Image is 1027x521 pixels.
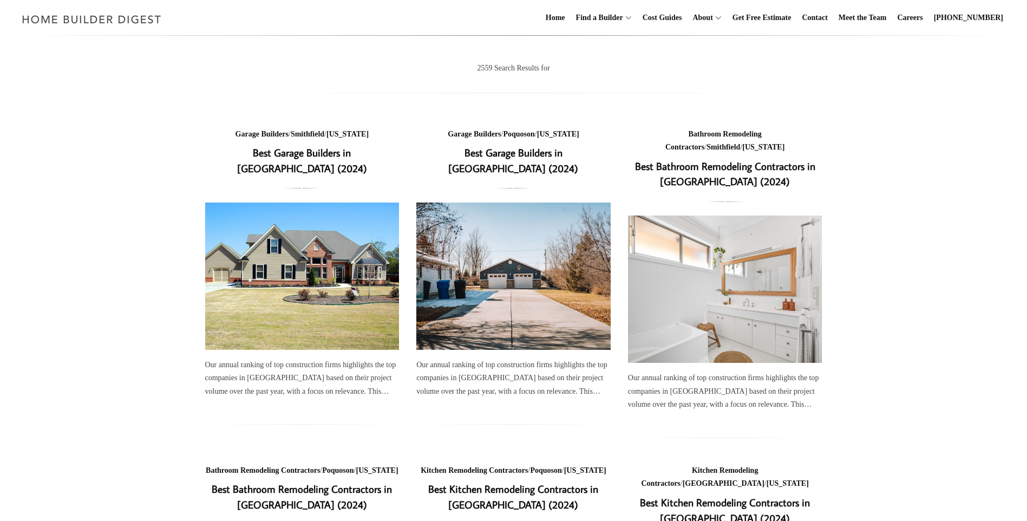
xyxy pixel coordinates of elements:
a: Poquoson [530,466,561,474]
a: Bathroom Remodeling Contractors [206,466,320,474]
a: Best Garage Builders in [GEOGRAPHIC_DATA] (2024) [416,203,611,350]
div: / / [205,464,400,478]
a: Best Garage Builders in [GEOGRAPHIC_DATA] (2024) [205,203,400,350]
a: Best Garage Builders in [GEOGRAPHIC_DATA] (2024) [448,146,578,175]
a: About [688,1,712,35]
div: / / [628,128,822,154]
a: Garage Builders [236,130,289,138]
a: Smithfield [291,130,324,138]
a: Cost Guides [638,1,686,35]
a: Careers [893,1,927,35]
a: Home [541,1,570,35]
div: Our annual ranking of top construction firms highlights the top companies in [GEOGRAPHIC_DATA] ba... [205,359,400,399]
a: [US_STATE] [564,466,606,474]
div: / / [416,464,611,478]
a: [US_STATE] [326,130,369,138]
a: Kitchen Remodeling Contractors [641,466,758,488]
a: Best Kitchen Remodeling Contractors in [GEOGRAPHIC_DATA] (2024) [428,482,598,511]
img: Home Builder Digest [17,9,166,30]
a: Best Bathroom Remodeling Contractors in [GEOGRAPHIC_DATA] (2024) [212,482,392,511]
div: Our annual ranking of top construction firms highlights the top companies in [GEOGRAPHIC_DATA] ba... [628,372,822,412]
a: [PHONE_NUMBER] [930,1,1008,35]
a: Find a Builder [572,1,623,35]
a: Best Garage Builders in [GEOGRAPHIC_DATA] (2024) [237,146,367,175]
a: [US_STATE] [537,130,579,138]
a: Kitchen Remodeling Contractors [421,466,528,474]
a: Contact [797,1,832,35]
a: [US_STATE] [767,479,809,487]
a: Get Free Estimate [728,1,796,35]
a: Best Bathroom Remodeling Contractors in [GEOGRAPHIC_DATA] (2024) [635,159,815,188]
div: / / [628,464,822,491]
a: [US_STATE] [356,466,398,474]
a: Poquoson [503,130,534,138]
a: Bathroom Remodeling Contractors [665,130,762,152]
a: [GEOGRAPHIC_DATA] [683,479,764,487]
div: / / [416,128,611,141]
a: [US_STATE] [742,143,784,151]
a: Smithfield [707,143,740,151]
a: Meet the Team [834,1,891,35]
a: Best Bathroom Remodeling Contractors in [GEOGRAPHIC_DATA] (2024) [628,216,822,363]
a: Poquoson [322,466,354,474]
a: Garage Builders [448,130,501,138]
div: / / [205,128,400,141]
span: 2559 Search Results for [477,62,550,75]
div: Our annual ranking of top construction firms highlights the top companies in [GEOGRAPHIC_DATA] ba... [416,359,611,399]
